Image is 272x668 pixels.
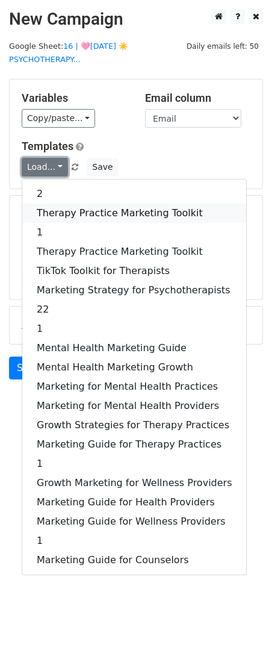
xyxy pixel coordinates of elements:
[22,454,246,473] a: 1
[22,261,246,281] a: TikTok Toolkit for Therapists
[22,223,246,242] a: 1
[22,300,246,319] a: 22
[22,493,246,512] a: Marketing Guide for Health Providers
[22,377,246,396] a: Marketing for Mental Health Practices
[9,357,49,379] a: Send
[9,42,128,64] small: Google Sheet:
[22,551,246,570] a: Marketing Guide for Counselors
[22,109,95,128] a: Copy/paste...
[22,158,68,176] a: Load...
[22,339,246,358] a: Mental Health Marketing Guide
[9,9,263,30] h2: New Campaign
[182,40,263,53] span: Daily emails left: 50
[182,42,263,51] a: Daily emails left: 50
[22,473,246,493] a: Growth Marketing for Wellness Providers
[22,416,246,435] a: Growth Strategies for Therapy Practices
[22,281,246,300] a: Marketing Strategy for Psychotherapists
[22,140,73,152] a: Templates
[22,512,246,531] a: Marketing Guide for Wellness Providers
[87,158,118,176] button: Save
[22,435,246,454] a: Marketing Guide for Therapy Practices
[9,42,128,64] a: 16 | 🩷[DATE] ☀️PSYCHOTHERAPY...
[22,242,246,261] a: Therapy Practice Marketing Toolkit
[22,358,246,377] a: Mental Health Marketing Growth
[22,204,246,223] a: Therapy Practice Marketing Toolkit
[22,396,246,416] a: Marketing for Mental Health Providers
[22,92,127,105] h5: Variables
[22,319,246,339] a: 1
[22,531,246,551] a: 1
[145,92,250,105] h5: Email column
[22,184,246,204] a: 2
[212,610,272,668] iframe: Chat Widget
